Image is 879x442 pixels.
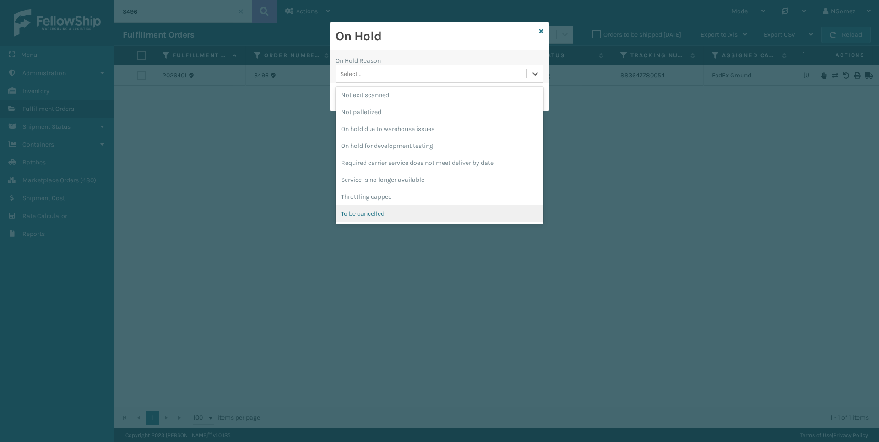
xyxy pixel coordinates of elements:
[336,87,543,104] div: Not exit scanned
[336,205,543,222] div: To be cancelled
[336,28,535,44] h2: On Hold
[336,137,543,154] div: On hold for development testing
[336,104,543,120] div: Not palletized
[336,56,381,65] label: On Hold Reason
[340,69,362,79] div: Select...
[336,120,543,137] div: On hold due to warehouse issues
[336,188,543,205] div: Throttling capped
[336,154,543,171] div: Required carrier service does not meet deliver by date
[336,171,543,188] div: Service is no longer available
